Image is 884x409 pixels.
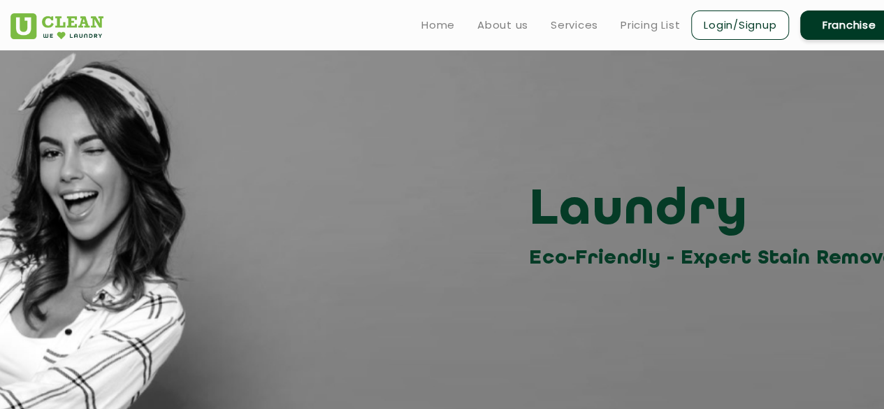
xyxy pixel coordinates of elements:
a: Pricing List [621,17,680,34]
a: Home [421,17,455,34]
img: UClean Laundry and Dry Cleaning [10,13,103,39]
a: About us [477,17,528,34]
a: Login/Signup [691,10,789,40]
a: Services [551,17,598,34]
